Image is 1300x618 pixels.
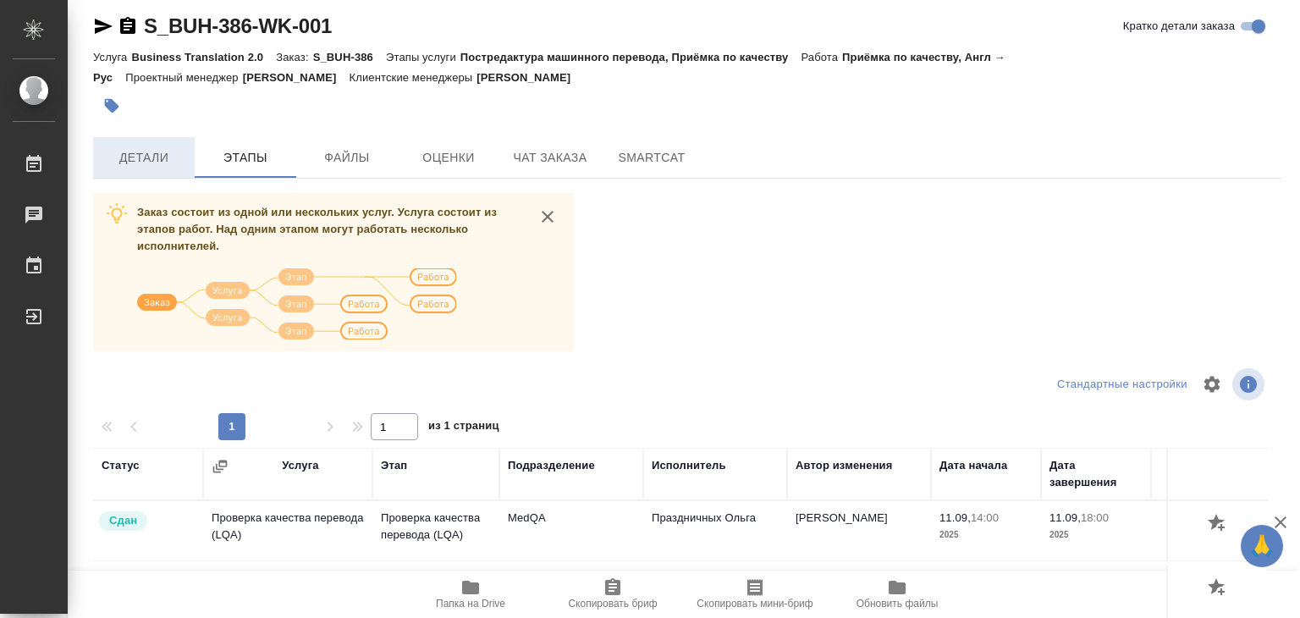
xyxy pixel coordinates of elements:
span: Скопировать бриф [568,598,657,610]
div: Этап [381,457,407,474]
div: Подразделение [508,457,595,474]
p: Работа [801,51,842,63]
button: Добавить оценку [1204,510,1232,538]
td: MedQA [499,501,643,560]
p: Услуга [93,51,131,63]
p: 11.09, [939,511,971,524]
p: Заказ: [276,51,312,63]
span: Чат заказа [510,147,591,168]
span: Посмотреть информацию [1232,368,1268,400]
span: Скопировать мини-бриф [697,598,812,610]
span: Папка на Drive [436,598,505,610]
div: Статус [102,457,140,474]
td: Праздничных Ольга [643,501,787,560]
span: из 1 страниц [428,416,499,440]
button: Добавить оценку [1204,574,1232,603]
p: Сдан [109,512,137,529]
td: Проверка качества перевода (LQA) [203,501,372,560]
button: Папка на Drive [399,571,542,618]
button: Обновить файлы [826,571,968,618]
p: 14:00 [971,511,999,524]
span: Кратко детали заказа [1123,18,1235,35]
span: Настроить таблицу [1192,364,1232,405]
div: Исполнитель [652,457,726,474]
p: Клиентские менеджеры [350,71,477,84]
button: close [535,204,560,229]
button: Сгруппировать [212,458,229,475]
div: Дата начала [939,457,1007,474]
a: S_BUH-386-WK-001 [144,14,332,37]
div: split button [1053,372,1192,398]
button: Добавить тэг [93,87,130,124]
span: Оценки [408,147,489,168]
p: 2025 [939,527,1033,544]
div: Дата завершения [1049,457,1143,491]
button: 🙏 [1241,525,1283,567]
button: Скопировать мини-бриф [684,571,826,618]
p: [PERSON_NAME] [476,71,583,84]
p: 18:00 [1081,511,1109,524]
p: 2025 [1049,527,1143,544]
span: SmartCat [611,147,692,168]
p: S_BUH-386 [313,51,386,63]
p: Business Translation 2.0 [131,51,276,63]
p: Этапы услуги [386,51,460,63]
td: [PERSON_NAME] [787,501,931,560]
p: [PERSON_NAME] [243,71,350,84]
button: Скопировать бриф [542,571,684,618]
div: Услуга [282,457,318,474]
p: час [1160,527,1253,544]
p: Проверка качества перевода (LQA) [381,510,491,544]
span: Файлы [306,147,388,168]
span: Обновить файлы [857,598,939,610]
p: 11.09, [1049,511,1081,524]
p: Проектный менеджер [125,71,242,84]
p: Постредактура машинного перевода, Приёмка по качеству [460,51,801,63]
button: Скопировать ссылку для ЯМессенджера [93,16,113,36]
span: Этапы [205,147,286,168]
span: 🙏 [1248,528,1276,564]
span: Детали [103,147,185,168]
div: Автор изменения [796,457,892,474]
span: Заказ состоит из одной или нескольких услуг. Услуга состоит из этапов работ. Над одним этапом мог... [137,206,497,252]
p: 1 [1160,510,1253,527]
button: Скопировать ссылку [118,16,138,36]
